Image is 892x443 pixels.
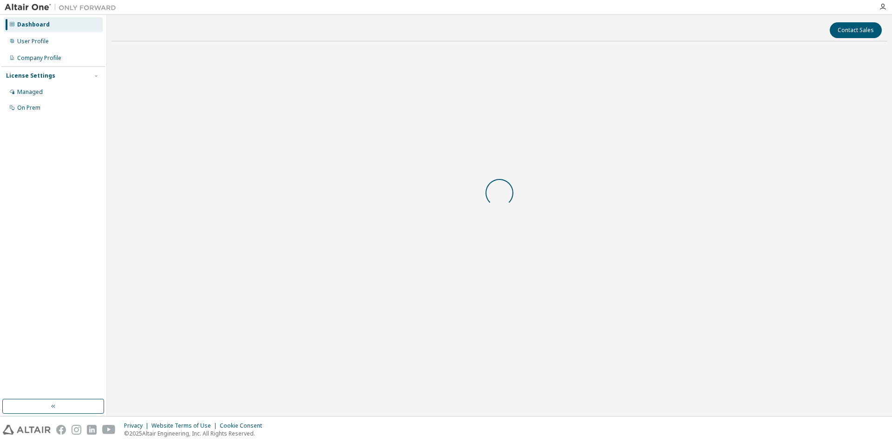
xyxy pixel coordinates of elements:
img: altair_logo.svg [3,425,51,435]
div: Managed [17,88,43,96]
img: linkedin.svg [87,425,97,435]
p: © 2025 Altair Engineering, Inc. All Rights Reserved. [124,430,268,437]
div: Privacy [124,422,151,430]
div: User Profile [17,38,49,45]
div: Company Profile [17,54,61,62]
button: Contact Sales [830,22,882,38]
img: Altair One [5,3,121,12]
div: Website Terms of Use [151,422,220,430]
div: Cookie Consent [220,422,268,430]
div: On Prem [17,104,40,112]
img: instagram.svg [72,425,81,435]
img: youtube.svg [102,425,116,435]
img: facebook.svg [56,425,66,435]
div: Dashboard [17,21,50,28]
div: License Settings [6,72,55,79]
